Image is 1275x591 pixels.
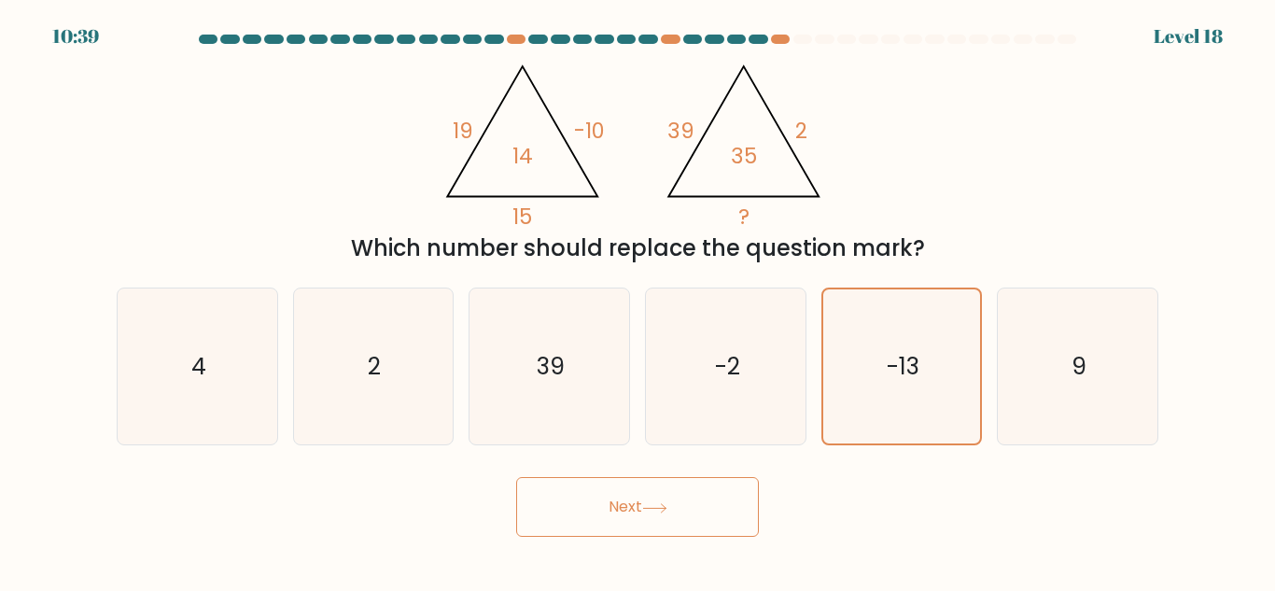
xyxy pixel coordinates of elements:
tspan: 35 [731,141,757,171]
tspan: 14 [512,141,533,171]
button: Next [516,477,759,537]
div: Level 18 [1154,22,1223,50]
div: 10:39 [52,22,99,50]
text: 4 [191,350,206,383]
tspan: 2 [795,116,807,146]
tspan: ? [738,202,750,232]
text: 39 [537,350,565,383]
tspan: -10 [574,116,605,146]
div: Which number should replace the question mark? [128,232,1147,265]
text: -13 [887,350,919,383]
tspan: 15 [512,202,532,232]
text: -2 [714,350,739,383]
tspan: 19 [452,116,472,146]
text: 2 [369,350,382,383]
tspan: 39 [667,116,694,146]
text: 9 [1072,350,1086,383]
